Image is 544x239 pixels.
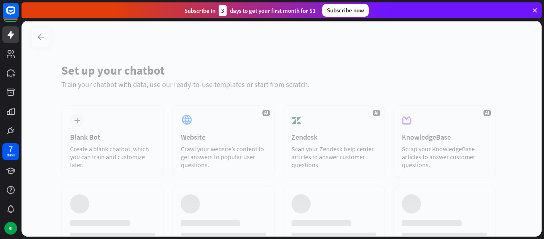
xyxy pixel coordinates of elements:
[322,4,369,17] div: Subscribe now
[219,5,227,16] div: 3
[2,143,19,160] a: 7 days
[4,222,17,235] div: BL
[184,5,316,16] div: Subscribe in days to get your first month for $1
[7,152,15,158] div: days
[9,145,13,152] div: 7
